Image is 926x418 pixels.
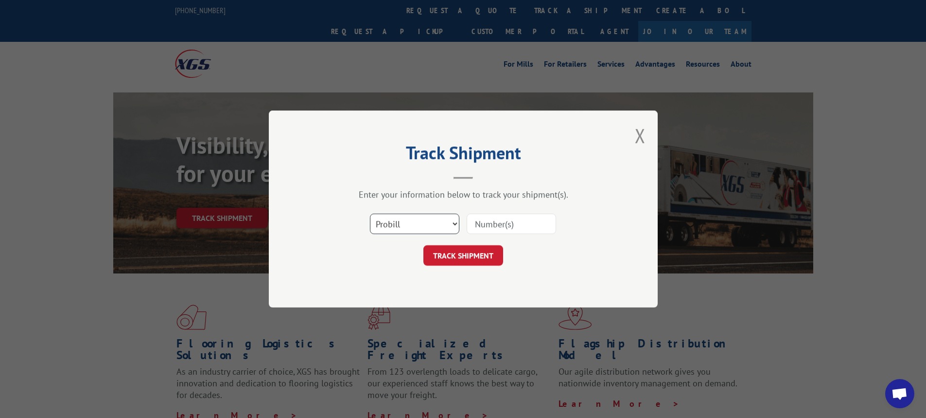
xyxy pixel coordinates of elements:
[467,214,556,234] input: Number(s)
[885,379,914,408] div: Open chat
[423,245,503,266] button: TRACK SHIPMENT
[317,146,609,164] h2: Track Shipment
[317,189,609,200] div: Enter your information below to track your shipment(s).
[635,123,646,148] button: Close modal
